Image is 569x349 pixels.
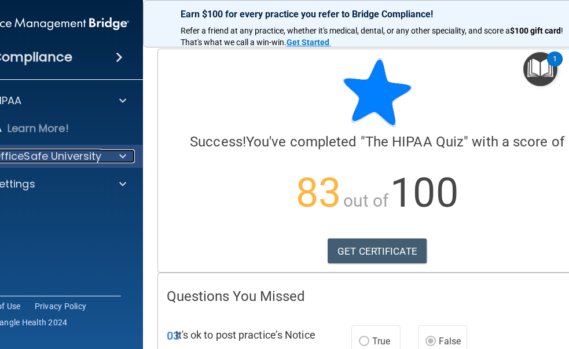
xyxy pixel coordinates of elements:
[190,134,246,150] span: Success!
[523,52,557,86] button: Open Resource Center, 1 new notification
[439,336,461,347] span: False
[8,122,69,135] p: Learn More!
[35,300,87,312] a: Privacy Policy
[359,337,369,346] input: True
[365,134,464,150] span: The HIPAA Quiz
[167,329,179,343] span: 03
[553,59,557,74] div: 1
[181,26,510,35] span: Refer a friend at any practice, whether it's medical, dental, or any other speciality, and score a
[510,26,561,35] strong: $100 gift card
[343,190,389,211] span: out of
[328,238,427,264] a: GET CERTIFICATE
[425,337,436,346] input: False
[296,169,341,216] span: 83
[181,26,565,47] span: ! That's what we call a win-win.
[390,169,458,216] span: 100
[343,58,412,127] img: blue-star-rounded.9d042014.png
[287,38,329,47] strong: Get Started
[372,336,390,347] span: True
[287,38,331,47] a: Get Started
